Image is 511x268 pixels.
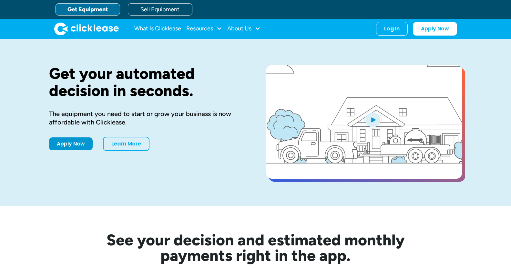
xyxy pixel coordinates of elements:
[266,65,462,179] a: open lightbox
[128,3,192,16] a: Sell Equipment
[75,232,436,263] h2: See your decision and estimated monthly payments right in the app.
[364,111,382,129] img: Blue play button logo on a light blue circular background
[413,22,457,36] a: Apply Now
[49,110,245,126] div: The equipment you need to start or grow your business is now affordable with Clicklease.
[56,3,120,16] a: Get Equipment
[384,26,400,32] div: Log In
[49,65,245,99] h1: Get your automated decision in seconds.
[103,137,149,151] a: Learn More
[134,22,181,35] a: What Is Clicklease
[186,22,222,35] div: Resources
[227,22,261,35] div: About Us
[54,22,119,35] a: home
[54,22,119,35] img: Clicklease logo
[49,137,93,150] a: Apply Now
